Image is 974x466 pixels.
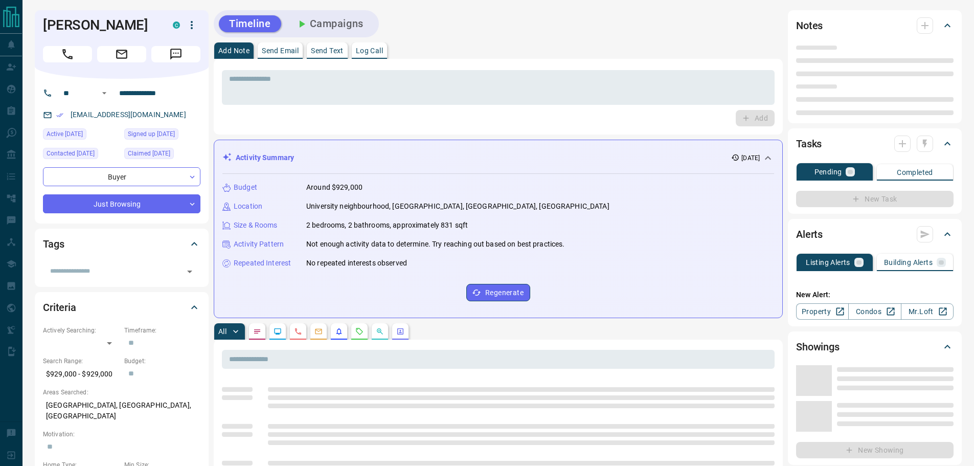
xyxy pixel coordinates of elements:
[43,326,119,335] p: Actively Searching:
[806,259,850,266] p: Listing Alerts
[306,220,468,231] p: 2 bedrooms, 2 bathrooms, approximately 831 sqft
[43,46,92,62] span: Call
[796,226,823,242] h2: Alerts
[43,397,200,425] p: [GEOGRAPHIC_DATA], [GEOGRAPHIC_DATA], [GEOGRAPHIC_DATA]
[173,21,180,29] div: condos.ca
[796,13,954,38] div: Notes
[43,366,119,383] p: $929,000 - $929,000
[796,335,954,359] div: Showings
[796,290,954,300] p: New Alert:
[43,167,200,186] div: Buyer
[124,357,200,366] p: Budget:
[897,169,933,176] p: Completed
[234,239,284,250] p: Activity Pattern
[47,148,95,159] span: Contacted [DATE]
[285,15,374,32] button: Campaigns
[884,259,933,266] p: Building Alerts
[796,339,840,355] h2: Showings
[43,357,119,366] p: Search Range:
[128,148,170,159] span: Claimed [DATE]
[43,148,119,162] div: Sat Sep 13 2025
[253,327,261,336] svg: Notes
[262,47,299,54] p: Send Email
[311,47,344,54] p: Send Text
[796,131,954,156] div: Tasks
[43,299,76,316] h2: Criteria
[306,258,407,269] p: No repeated interests observed
[98,87,110,99] button: Open
[43,236,64,252] h2: Tags
[218,328,226,335] p: All
[43,128,119,143] div: Fri Sep 12 2025
[234,182,257,193] p: Budget
[294,327,302,336] svg: Calls
[314,327,323,336] svg: Emails
[47,129,83,139] span: Active [DATE]
[796,303,849,320] a: Property
[335,327,343,336] svg: Listing Alerts
[151,46,200,62] span: Message
[124,128,200,143] div: Fri Sep 12 2025
[183,264,197,279] button: Open
[901,303,954,320] a: Mr.Loft
[306,182,363,193] p: Around $929,000
[124,148,200,162] div: Sat Sep 13 2025
[741,153,760,163] p: [DATE]
[796,17,823,34] h2: Notes
[355,327,364,336] svg: Requests
[234,258,291,269] p: Repeated Interest
[396,327,404,336] svg: Agent Actions
[222,148,774,167] div: Activity Summary[DATE]
[848,303,901,320] a: Condos
[376,327,384,336] svg: Opportunities
[236,152,294,163] p: Activity Summary
[814,168,842,175] p: Pending
[218,47,250,54] p: Add Note
[234,201,262,212] p: Location
[128,129,175,139] span: Signed up [DATE]
[234,220,278,231] p: Size & Rooms
[306,239,565,250] p: Not enough activity data to determine. Try reaching out based on best practices.
[56,112,63,119] svg: Email Verified
[274,327,282,336] svg: Lead Browsing Activity
[356,47,383,54] p: Log Call
[219,15,281,32] button: Timeline
[71,110,186,119] a: [EMAIL_ADDRESS][DOMAIN_NAME]
[306,201,609,212] p: University neighbourhood, [GEOGRAPHIC_DATA], [GEOGRAPHIC_DATA], [GEOGRAPHIC_DATA]
[796,136,822,152] h2: Tasks
[466,284,530,301] button: Regenerate
[124,326,200,335] p: Timeframe:
[43,295,200,320] div: Criteria
[43,194,200,213] div: Just Browsing
[43,388,200,397] p: Areas Searched:
[43,232,200,256] div: Tags
[43,430,200,439] p: Motivation:
[97,46,146,62] span: Email
[43,17,157,33] h1: [PERSON_NAME]
[796,222,954,247] div: Alerts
